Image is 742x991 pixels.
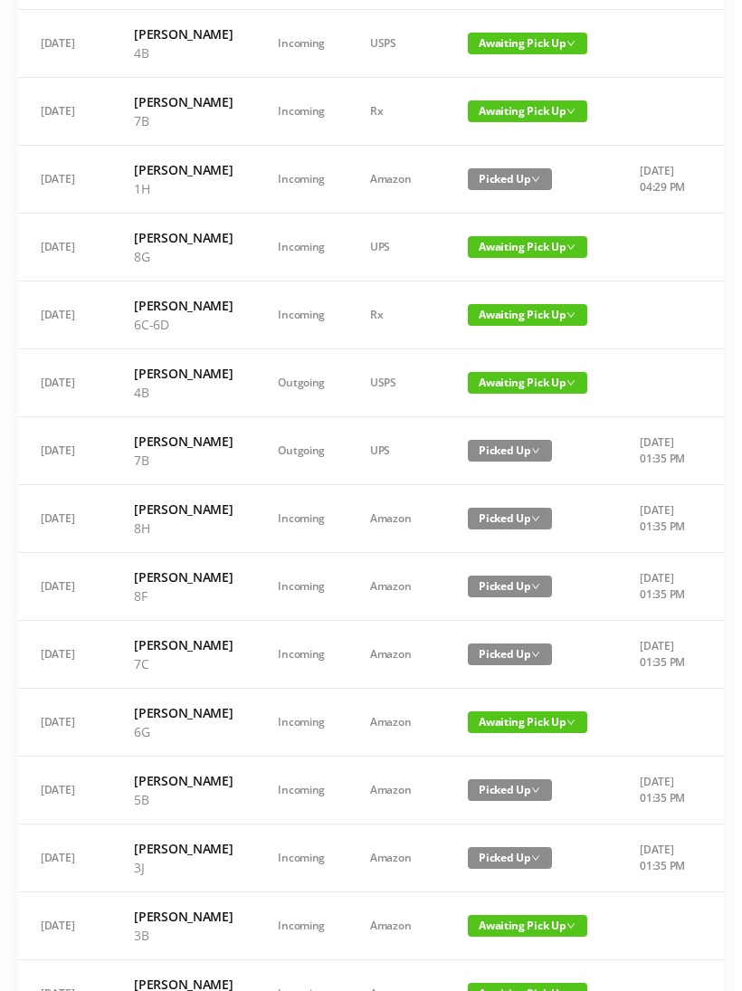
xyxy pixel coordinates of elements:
td: UPS [347,417,445,485]
span: Picked Up [468,643,552,665]
td: Incoming [255,553,347,621]
p: 4B [134,43,233,62]
p: 3J [134,858,233,877]
h6: [PERSON_NAME] [134,567,233,586]
td: Outgoing [255,417,347,485]
h6: [PERSON_NAME] [134,500,233,519]
td: Incoming [255,892,347,960]
h6: [PERSON_NAME] [134,432,233,451]
td: Amazon [347,553,445,621]
td: Outgoing [255,349,347,417]
p: 3B [134,926,233,945]
p: 6C-6D [134,315,233,334]
td: Amazon [347,892,445,960]
td: [DATE] [18,757,111,824]
i: icon: down [566,310,576,319]
td: Incoming [255,757,347,824]
td: Incoming [255,78,347,146]
i: icon: down [531,786,540,795]
td: [DATE] [18,417,111,485]
span: Picked Up [468,440,552,462]
h6: [PERSON_NAME] [134,296,233,315]
td: UPS [347,214,445,281]
i: icon: down [566,243,576,252]
i: icon: down [531,175,540,184]
span: Picked Up [468,508,552,529]
span: Awaiting Pick Up [468,33,587,54]
span: Awaiting Pick Up [468,100,587,122]
i: icon: down [566,39,576,48]
h6: [PERSON_NAME] [134,839,233,858]
td: Amazon [347,824,445,892]
td: [DATE] 04:29 PM [617,146,712,214]
span: Picked Up [468,168,552,190]
span: Awaiting Pick Up [468,372,587,394]
td: Incoming [255,10,347,78]
td: Incoming [255,621,347,689]
span: Awaiting Pick Up [468,236,587,258]
td: [DATE] 01:35 PM [617,553,712,621]
span: Awaiting Pick Up [468,711,587,733]
p: 7C [134,654,233,673]
i: icon: down [566,921,576,930]
td: [DATE] [18,10,111,78]
p: 8G [134,247,233,266]
td: [DATE] [18,146,111,214]
span: Picked Up [468,779,552,801]
h6: [PERSON_NAME] [134,92,233,111]
td: [DATE] [18,349,111,417]
td: [DATE] [18,553,111,621]
h6: [PERSON_NAME] [134,635,233,654]
td: [DATE] [18,689,111,757]
td: Incoming [255,824,347,892]
td: Incoming [255,146,347,214]
td: Amazon [347,621,445,689]
td: Incoming [255,485,347,553]
td: Amazon [347,485,445,553]
td: Rx [347,281,445,349]
td: [DATE] 01:35 PM [617,757,712,824]
p: 8H [134,519,233,538]
i: icon: down [531,650,540,659]
td: Incoming [255,689,347,757]
td: [DATE] [18,485,111,553]
td: [DATE] 01:35 PM [617,824,712,892]
p: 7B [134,451,233,470]
td: USPS [347,10,445,78]
td: [DATE] 01:35 PM [617,621,712,689]
h6: [PERSON_NAME] [134,703,233,722]
td: [DATE] [18,621,111,689]
i: icon: down [531,446,540,455]
td: Amazon [347,146,445,214]
td: [DATE] 01:35 PM [617,485,712,553]
p: 4B [134,383,233,402]
td: [DATE] [18,824,111,892]
span: Awaiting Pick Up [468,915,587,937]
i: icon: down [531,514,540,523]
h6: [PERSON_NAME] [134,228,233,247]
h6: [PERSON_NAME] [134,160,233,179]
td: [DATE] [18,281,111,349]
h6: [PERSON_NAME] [134,364,233,383]
p: 1H [134,179,233,198]
i: icon: down [566,107,576,116]
i: icon: down [531,582,540,591]
td: USPS [347,349,445,417]
p: 6G [134,722,233,741]
td: [DATE] [18,892,111,960]
i: icon: down [531,853,540,862]
td: Amazon [347,757,445,824]
p: 7B [134,111,233,130]
p: 5B [134,790,233,809]
td: Incoming [255,281,347,349]
td: [DATE] [18,78,111,146]
span: Awaiting Pick Up [468,304,587,326]
span: Picked Up [468,576,552,597]
i: icon: down [566,378,576,387]
h6: [PERSON_NAME] [134,771,233,790]
span: Picked Up [468,847,552,869]
td: Rx [347,78,445,146]
h6: [PERSON_NAME] [134,907,233,926]
td: [DATE] [18,214,111,281]
p: 8F [134,586,233,605]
